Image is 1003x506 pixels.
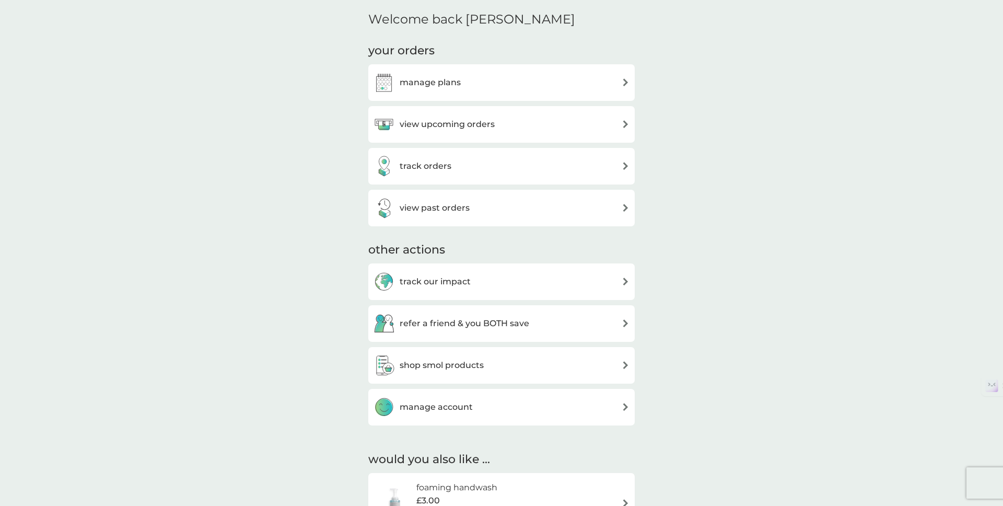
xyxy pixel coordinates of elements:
[622,120,629,128] img: arrow right
[368,242,445,258] h3: other actions
[400,118,495,131] h3: view upcoming orders
[400,317,529,330] h3: refer a friend & you BOTH save
[622,403,629,411] img: arrow right
[416,481,497,494] h6: foaming handwash
[368,43,435,59] h3: your orders
[368,12,575,27] h2: Welcome back [PERSON_NAME]
[368,452,635,468] h2: would you also like ...
[622,204,629,212] img: arrow right
[622,278,629,285] img: arrow right
[400,201,470,215] h3: view past orders
[400,400,473,414] h3: manage account
[622,78,629,86] img: arrow right
[400,359,484,372] h3: shop smol products
[622,319,629,327] img: arrow right
[622,162,629,170] img: arrow right
[622,361,629,369] img: arrow right
[400,275,471,289] h3: track our impact
[400,159,451,173] h3: track orders
[400,76,461,89] h3: manage plans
